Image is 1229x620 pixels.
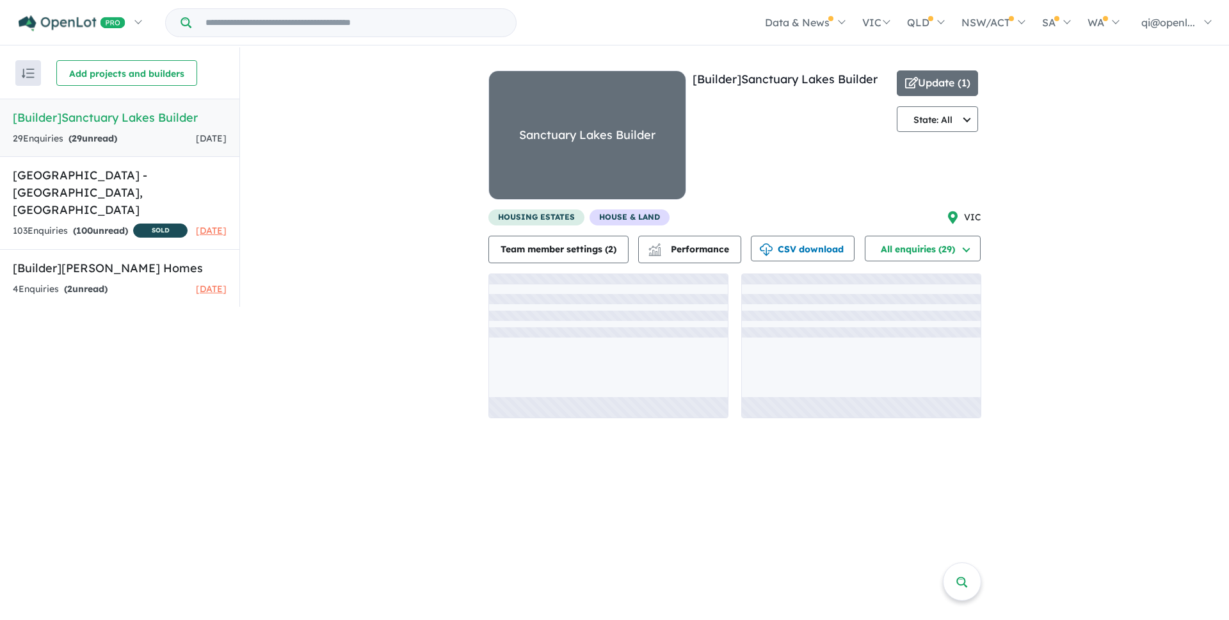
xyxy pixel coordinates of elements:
[13,224,188,240] div: 103 Enquir ies
[488,70,686,209] a: Sanctuary Lakes Builder
[648,247,661,256] img: bar-chart.svg
[648,243,660,250] img: line-chart.svg
[13,109,227,126] h5: [Builder] Sanctuary Lakes Builder
[22,69,35,78] img: sort.svg
[196,133,227,144] span: [DATE]
[590,209,670,225] span: House & Land
[1141,16,1195,29] span: qi@openl...
[73,225,128,236] strong: ( unread)
[56,60,197,86] button: Add projects and builders
[13,259,227,277] h5: [Builder] [PERSON_NAME] Homes
[196,283,227,295] span: [DATE]
[488,236,629,263] button: Team member settings (2)
[194,9,513,37] input: Try estate name, suburb, builder or developer
[196,225,227,236] span: [DATE]
[760,243,773,256] img: download icon
[638,236,741,263] button: Performance
[693,72,878,86] a: [Builder]Sanctuary Lakes Builder
[751,236,855,261] button: CSV download
[68,133,117,144] strong: ( unread)
[897,70,979,96] button: Update (1)
[76,225,93,236] span: 100
[67,283,72,295] span: 2
[519,126,655,145] div: Sanctuary Lakes Builder
[608,243,613,255] span: 2
[19,15,125,31] img: Openlot PRO Logo White
[72,133,82,144] span: 29
[13,167,227,218] h5: [GEOGRAPHIC_DATA] - [GEOGRAPHIC_DATA] , [GEOGRAPHIC_DATA]
[133,224,188,238] span: SOLD
[13,131,117,147] div: 29 Enquir ies
[488,209,584,225] span: housing estates
[897,106,979,132] button: State: All
[64,283,108,295] strong: ( unread)
[650,243,729,255] span: Performance
[964,210,981,225] span: VIC
[865,236,981,261] button: All enquiries (29)
[13,282,108,297] div: 4 Enquir ies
